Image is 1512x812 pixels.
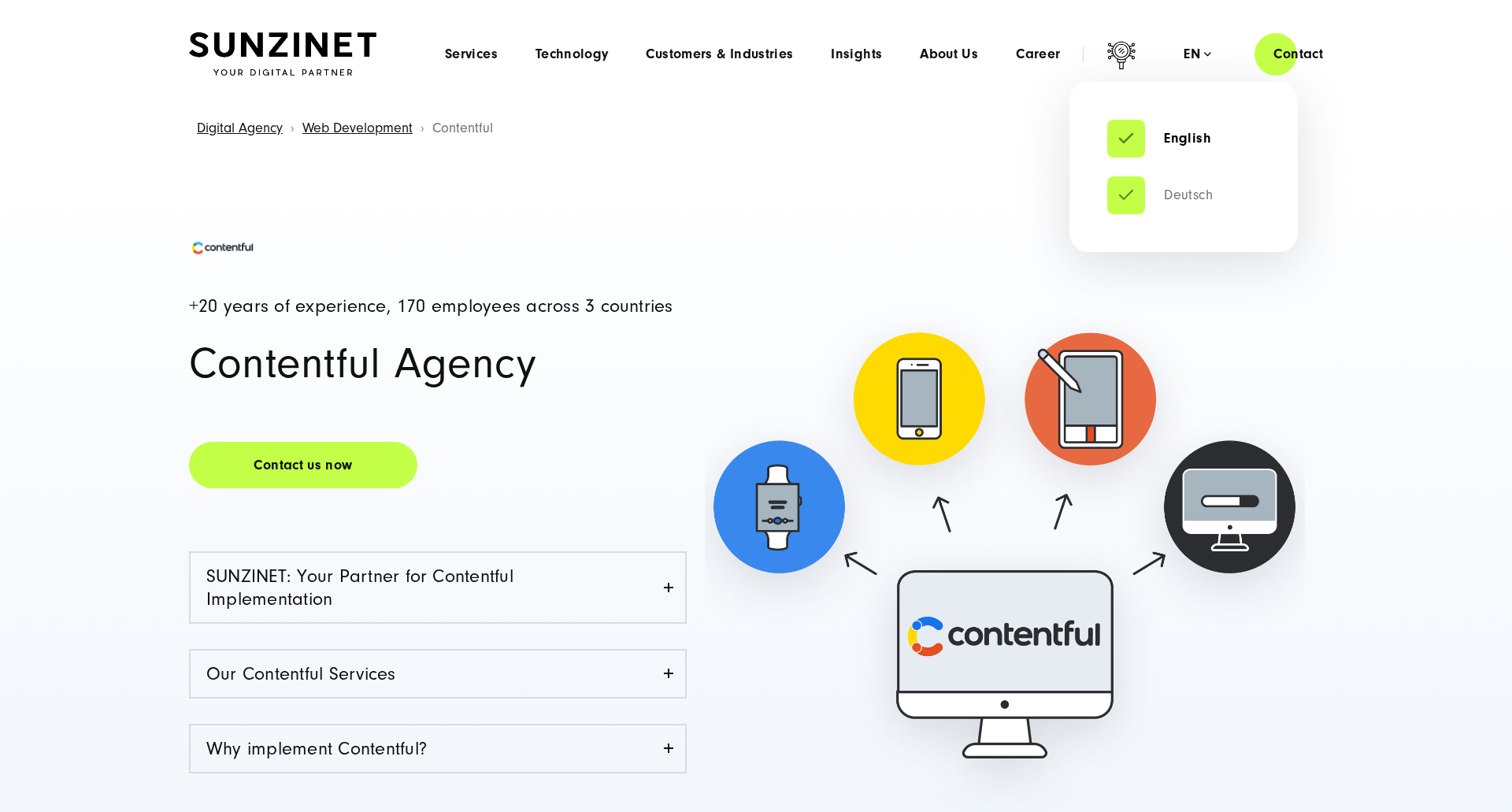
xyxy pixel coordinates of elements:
[535,46,609,62] a: Technology
[920,46,978,62] a: About Us
[445,46,498,62] a: Services
[189,297,687,317] h4: +20 years of experience, 170 employees across 3 countries
[191,553,685,622] a: SUNZINET: Your Partner for Contentful Implementation
[1184,46,1211,62] div: en
[1107,131,1211,146] a: English
[831,46,882,62] a: Insights
[302,120,413,136] a: Web Development
[189,442,417,488] a: Contact us now
[1016,46,1060,62] a: Career
[189,32,376,76] img: SUNZINET Full Service Digital Agentur
[432,120,493,136] span: Contentful
[189,342,687,386] h1: Contentful Agency
[646,46,793,62] a: Customers & Industries
[1107,187,1213,203] a: Deutsch
[197,120,283,136] a: Digital Agency
[1254,32,1342,76] a: Contact
[189,235,256,261] img: Contentful Logo in blau, gelb, rot und schwarz - Digitalagentur SUNZINET - Contentful CMS Partner...
[191,651,685,697] a: Our Contentful Services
